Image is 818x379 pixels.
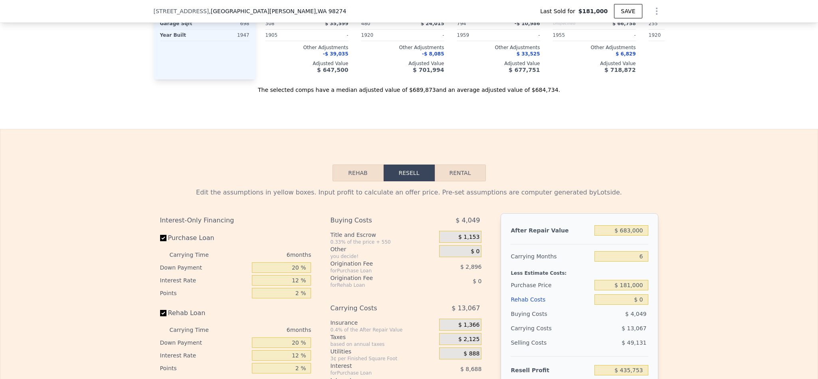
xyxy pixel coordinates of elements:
[511,278,591,292] div: Purchase Price
[404,30,444,41] div: -
[323,51,349,57] span: -$ 39,035
[517,51,540,57] span: $ 33,525
[309,30,349,41] div: -
[612,21,636,26] span: $ 66,758
[511,223,591,238] div: After Repair Value
[458,336,479,343] span: $ 2,125
[511,307,591,321] div: Buying Costs
[511,335,591,350] div: Selling Costs
[330,362,419,370] div: Interest
[361,44,444,51] div: Other Adjustments
[457,30,497,41] div: 1959
[413,67,444,73] span: $ 701,994
[421,21,444,26] span: $ 24,015
[649,60,732,67] div: Adjusted Value
[540,7,578,15] span: Last Sold for
[463,350,479,357] span: $ 888
[473,278,481,284] span: $ 0
[265,21,275,26] span: 308
[330,282,419,288] div: for Rehab Loan
[614,4,642,18] button: SAVE
[457,21,466,26] span: 794
[160,188,658,197] div: Edit the assumptions in yellow boxes. Input profit to calculate an offer price. Pre-set assumptio...
[649,3,665,19] button: Show Options
[509,67,540,73] span: $ 677,751
[160,213,311,228] div: Interest-Only Financing
[435,165,486,181] button: Rental
[330,327,436,333] div: 0.4% of the After Repair Value
[330,301,419,316] div: Carrying Costs
[622,339,646,346] span: $ 49,131
[160,30,203,41] div: Year Built
[160,274,249,287] div: Interest Rate
[330,213,419,228] div: Buying Costs
[225,248,311,261] div: 6 months
[458,321,479,329] span: $ 1,366
[500,30,540,41] div: -
[361,21,370,26] span: 480
[330,370,419,376] div: for Purchase Loan
[330,239,436,245] div: 0.33% of the price + 550
[361,30,401,41] div: 1920
[265,30,305,41] div: 1905
[511,292,591,307] div: Rehab Costs
[511,249,591,264] div: Carrying Months
[456,213,480,228] span: $ 4,049
[649,30,689,41] div: 1920
[515,21,540,26] span: -$ 10,986
[160,362,249,375] div: Points
[265,60,349,67] div: Adjusted Value
[553,44,636,51] div: Other Adjustments
[511,321,561,335] div: Carrying Costs
[160,231,249,245] label: Purchase Loan
[330,333,436,341] div: Taxes
[317,67,348,73] span: $ 647,500
[361,60,444,67] div: Adjusted Value
[616,51,636,57] span: $ 6,829
[596,30,636,41] div: -
[160,261,249,274] div: Down Payment
[511,363,591,377] div: Resell Profit
[553,30,593,41] div: 1955
[578,7,608,15] span: $181,000
[330,231,436,239] div: Title and Escrow
[511,264,648,278] div: Less Estimate Costs:
[330,268,419,274] div: for Purchase Loan
[460,264,481,270] span: $ 2,896
[458,234,479,241] span: $ 1,153
[209,7,346,15] span: , [GEOGRAPHIC_DATA][PERSON_NAME]
[154,7,209,15] span: [STREET_ADDRESS]
[649,21,658,26] span: 255
[452,301,480,316] span: $ 13,067
[460,366,481,372] span: $ 8,688
[154,79,665,94] div: The selected comps have a median adjusted value of $689,873 and an average adjusted value of $684...
[160,336,249,349] div: Down Payment
[384,165,435,181] button: Resell
[325,21,349,26] span: $ 35,599
[160,306,249,320] label: Rehab Loan
[265,44,349,51] div: Other Adjustments
[422,51,444,57] span: -$ 8,085
[206,18,250,29] div: 698
[553,18,593,29] div: Unspecified
[225,323,311,336] div: 6 months
[330,274,419,282] div: Origination Fee
[553,60,636,67] div: Adjusted Value
[160,287,249,300] div: Points
[330,347,436,355] div: Utilities
[160,310,166,316] input: Rehab Loan
[457,60,540,67] div: Adjusted Value
[333,165,384,181] button: Rehab
[330,341,436,347] div: based on annual taxes
[160,18,203,29] div: Garage Sqft
[604,67,636,73] span: $ 718,872
[330,355,436,362] div: 3¢ per Finished Square Foot
[330,245,436,253] div: Other
[170,323,222,336] div: Carrying Time
[649,44,732,51] div: Other Adjustments
[622,325,646,331] span: $ 13,067
[625,311,646,317] span: $ 4,049
[160,349,249,362] div: Interest Rate
[471,248,479,255] span: $ 0
[330,319,436,327] div: Insurance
